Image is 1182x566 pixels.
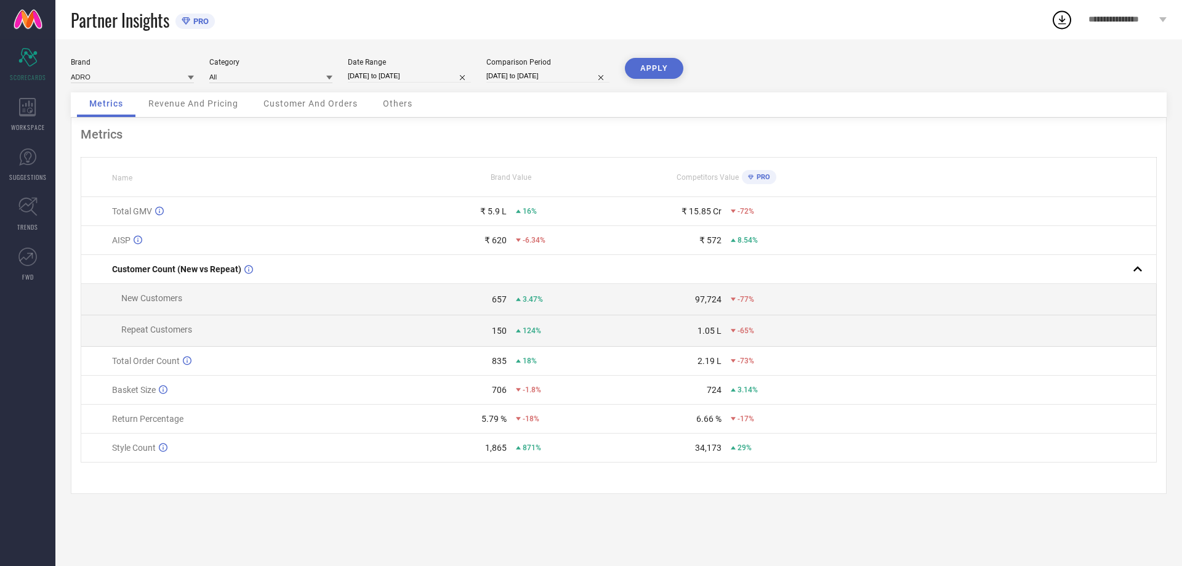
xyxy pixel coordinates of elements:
[486,70,609,83] input: Select comparison period
[523,357,537,365] span: 18%
[112,235,131,245] span: AISP
[22,272,34,281] span: FWD
[263,99,358,108] span: Customer And Orders
[698,356,722,366] div: 2.19 L
[523,207,537,216] span: 16%
[523,443,541,452] span: 871%
[486,58,609,67] div: Comparison Period
[491,173,531,182] span: Brand Value
[707,385,722,395] div: 724
[738,443,752,452] span: 29%
[112,174,132,182] span: Name
[492,356,507,366] div: 835
[9,172,47,182] span: SUGGESTIONS
[523,326,541,335] span: 124%
[738,386,758,394] span: 3.14%
[480,206,507,216] div: ₹ 5.9 L
[696,414,722,424] div: 6.66 %
[485,443,507,453] div: 1,865
[71,58,194,67] div: Brand
[10,73,46,82] span: SCORECARDS
[190,17,209,26] span: PRO
[492,294,507,304] div: 657
[738,295,754,304] span: -77%
[738,414,754,423] span: -17%
[112,206,152,216] span: Total GMV
[1051,9,1073,31] div: Open download list
[89,99,123,108] span: Metrics
[738,236,758,245] span: 8.54%
[492,326,507,336] div: 150
[348,58,471,67] div: Date Range
[481,414,507,424] div: 5.79 %
[738,326,754,335] span: -65%
[523,386,541,394] span: -1.8%
[523,295,543,304] span: 3.47%
[383,99,412,108] span: Others
[112,385,156,395] span: Basket Size
[738,207,754,216] span: -72%
[695,443,722,453] div: 34,173
[492,385,507,395] div: 706
[112,443,156,453] span: Style Count
[523,236,545,245] span: -6.34%
[209,58,332,67] div: Category
[699,235,722,245] div: ₹ 572
[523,414,539,423] span: -18%
[121,325,192,334] span: Repeat Customers
[11,123,45,132] span: WORKSPACE
[625,58,683,79] button: APPLY
[112,414,183,424] span: Return Percentage
[81,127,1157,142] div: Metrics
[677,173,739,182] span: Competitors Value
[112,264,241,274] span: Customer Count (New vs Repeat)
[112,356,180,366] span: Total Order Count
[681,206,722,216] div: ₹ 15.85 Cr
[698,326,722,336] div: 1.05 L
[695,294,722,304] div: 97,724
[348,70,471,83] input: Select date range
[484,235,507,245] div: ₹ 620
[754,173,770,181] span: PRO
[121,293,182,303] span: New Customers
[148,99,238,108] span: Revenue And Pricing
[17,222,38,232] span: TRENDS
[71,7,169,33] span: Partner Insights
[738,357,754,365] span: -73%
